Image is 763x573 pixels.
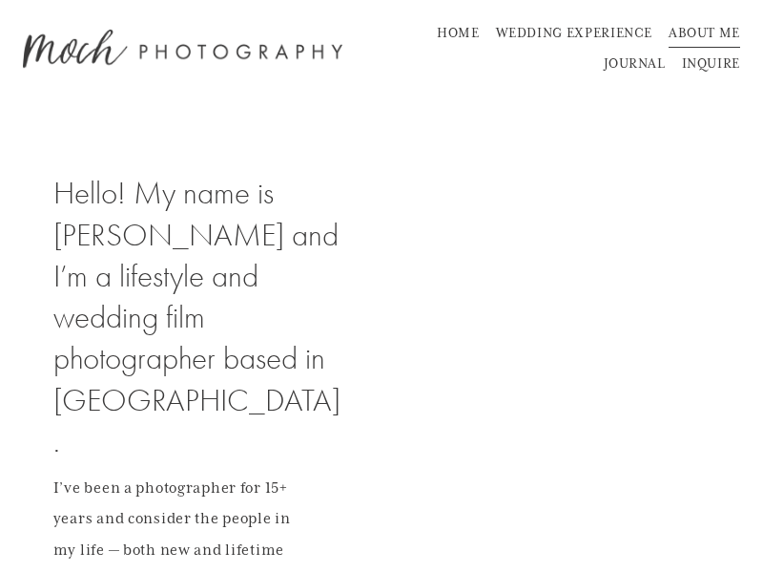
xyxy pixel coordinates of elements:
a: HOME [437,18,480,49]
a: INQUIRE [682,49,740,79]
a: ABOUT ME [669,18,740,49]
img: Moch Snyder Photography | Destination Wedding &amp; Lifestyle Film Photographer [23,30,342,68]
a: WEDDING EXPERIENCE [496,18,653,49]
h2: Hello! My name is [PERSON_NAME] and I’m a lifestyle and wedding film photographer based in [GEOGR... [53,173,346,462]
a: JOURNAL [604,49,665,79]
